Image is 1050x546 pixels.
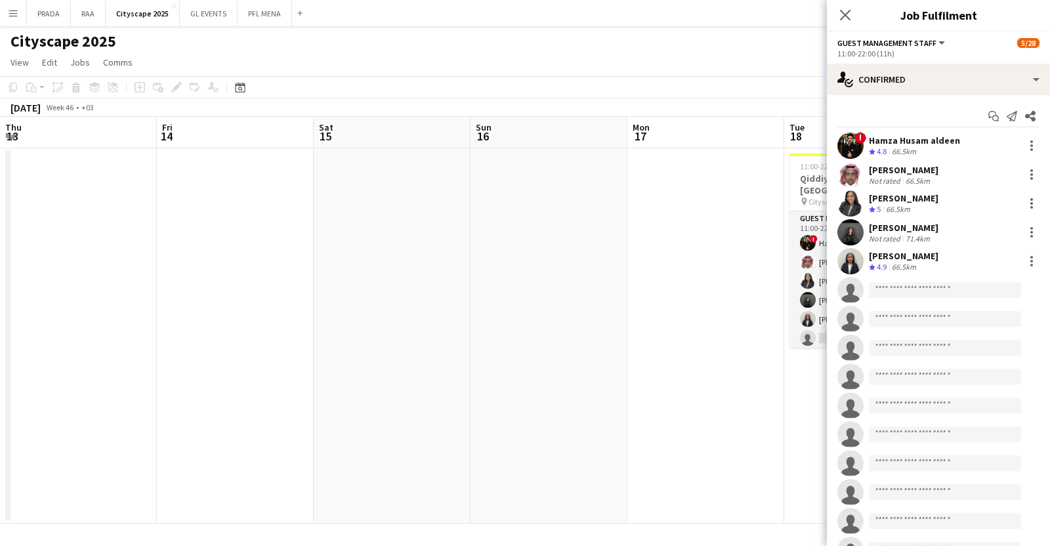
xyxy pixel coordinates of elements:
div: 71.4km [903,234,933,243]
span: ! [810,235,818,243]
button: PFL MENA [238,1,292,26]
h1: Cityscape 2025 [10,31,116,51]
span: Week 46 [43,102,76,112]
span: 18 [787,129,805,144]
div: 66.5km [903,176,933,186]
span: 5/28 [1017,38,1039,48]
div: +03 [81,102,94,112]
span: Tue [789,121,805,133]
div: Not rated [869,234,903,243]
div: 66.5km [889,262,919,273]
button: PRADA [27,1,71,26]
span: Mon [633,121,650,133]
a: Edit [37,54,62,71]
span: Jobs [70,56,90,68]
span: 4.9 [877,262,887,272]
span: Sun [476,121,492,133]
span: Fri [162,121,173,133]
span: 4.8 [877,146,887,156]
div: 66.5km [883,204,913,215]
span: 17 [631,129,650,144]
span: Thu [5,121,22,133]
span: Comms [103,56,133,68]
button: RAA [71,1,106,26]
div: [PERSON_NAME] [869,222,938,234]
div: 66.5km [889,146,919,157]
app-job-card: 11:00-22:00 (11h)5/28Qiddiya Booth @ Cityscape [GEOGRAPHIC_DATA] Cityscape Global - [GEOGRAPHIC_D... [789,154,936,348]
span: Sat [319,121,333,133]
a: Comms [98,54,138,71]
a: View [5,54,34,71]
span: 16 [474,129,492,144]
div: Not rated [869,176,903,186]
div: [PERSON_NAME] [869,250,938,262]
span: Edit [42,56,57,68]
span: Cityscape Global - [GEOGRAPHIC_DATA] [808,197,904,207]
span: 14 [160,129,173,144]
a: Jobs [65,54,95,71]
span: 11:00-22:00 (11h) [800,161,857,171]
div: [PERSON_NAME] [869,164,938,176]
span: 5 [877,204,881,214]
span: View [10,56,29,68]
span: ! [854,132,866,144]
div: 11:00-22:00 (11h) [837,49,1039,58]
h3: Job Fulfilment [827,7,1050,24]
div: [PERSON_NAME] [869,192,938,204]
button: GL EVENTS [180,1,238,26]
button: Guest Management Staff [837,38,947,48]
div: [DATE] [10,101,41,114]
div: Hamza Husam aldeen [869,135,960,146]
span: 15 [317,129,333,144]
div: Confirmed [827,64,1050,95]
button: Cityscape 2025 [106,1,180,26]
span: Guest Management Staff [837,38,936,48]
h3: Qiddiya Booth @ Cityscape [GEOGRAPHIC_DATA] [789,173,936,196]
span: 13 [3,129,22,144]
